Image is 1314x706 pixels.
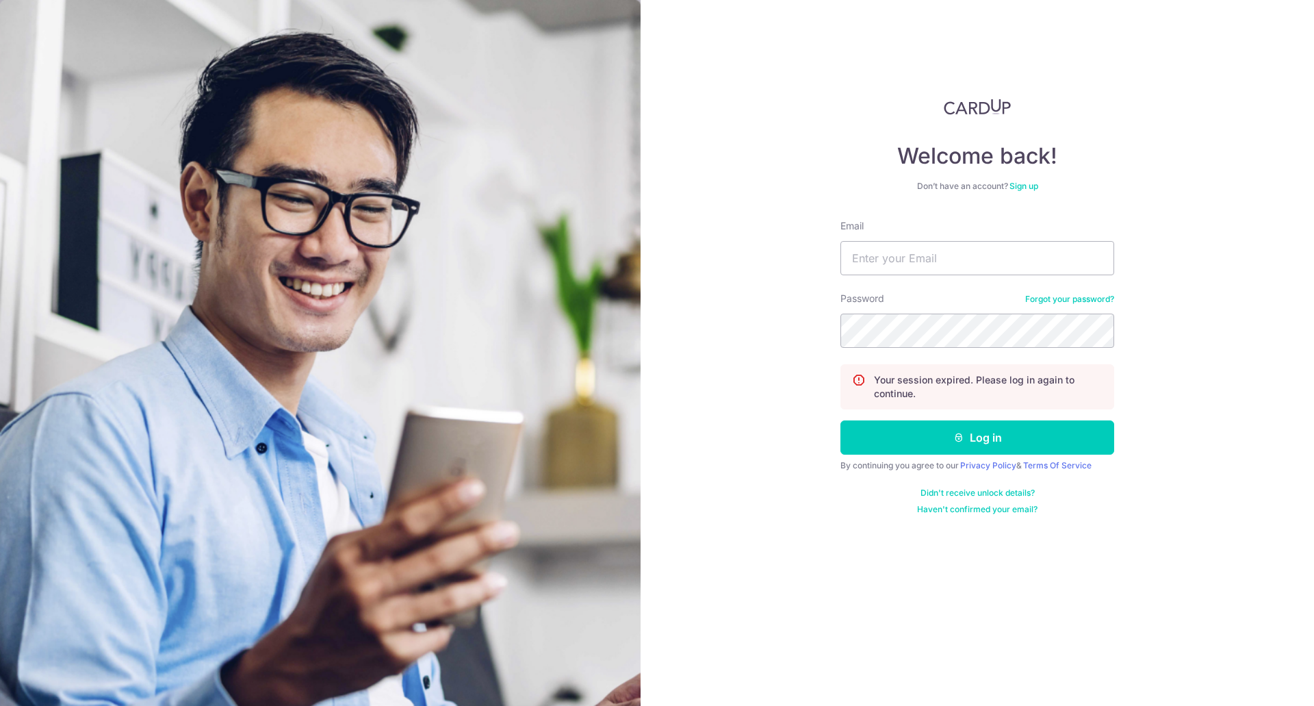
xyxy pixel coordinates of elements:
[944,99,1011,115] img: CardUp Logo
[840,142,1114,170] h4: Welcome back!
[840,460,1114,471] div: By continuing you agree to our &
[840,292,884,305] label: Password
[1025,294,1114,305] a: Forgot your password?
[840,219,864,233] label: Email
[960,460,1016,470] a: Privacy Policy
[840,241,1114,275] input: Enter your Email
[917,504,1038,515] a: Haven't confirmed your email?
[1023,460,1092,470] a: Terms Of Service
[840,420,1114,455] button: Log in
[1009,181,1038,191] a: Sign up
[874,373,1103,401] p: Your session expired. Please log in again to continue.
[920,488,1035,499] a: Didn't receive unlock details?
[840,181,1114,192] div: Don’t have an account?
